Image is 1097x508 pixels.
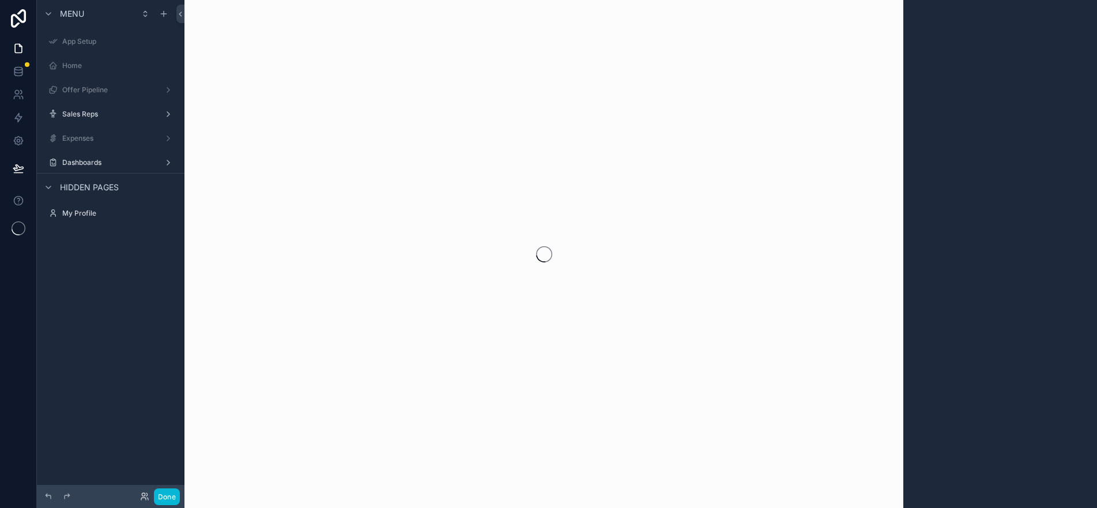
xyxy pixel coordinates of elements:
a: App Setup [44,32,178,51]
span: Menu [60,8,84,20]
a: Offer Pipeline [44,81,178,99]
label: Dashboards [62,158,159,167]
label: Expenses [62,134,159,143]
label: Offer Pipeline [62,85,159,95]
a: My Profile [44,204,178,223]
a: Expenses [44,129,178,148]
button: Done [154,488,180,505]
label: Home [62,61,175,70]
label: App Setup [62,37,175,46]
a: Sales Reps [44,105,178,123]
label: My Profile [62,209,175,218]
span: Hidden pages [60,182,119,193]
label: Sales Reps [62,110,159,119]
a: Dashboards [44,153,178,172]
a: Home [44,57,178,75]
